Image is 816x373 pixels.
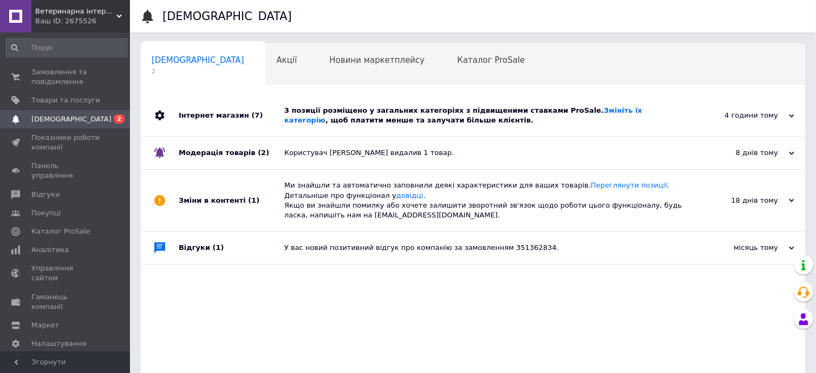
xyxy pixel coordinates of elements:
div: Ваш ID: 2675526 [35,16,130,26]
span: Панель управління [31,161,100,181]
div: Ми знайшли та автоматично заповнили деякі характеристики для ваших товарів. . Детальніше про функ... [284,181,686,220]
span: Акції [277,55,297,65]
span: (2) [258,149,269,157]
div: У вас новий позитивний відгук про компанію за замовленням 351362834. [284,243,686,253]
span: (7) [251,111,263,119]
span: Замовлення та повідомлення [31,67,100,87]
div: Зміни в контенті [179,170,284,231]
span: Ветеринарна інтернет-аптека "VetStore" [35,7,116,16]
div: 3 позиції розміщено у загальних категоріях з підвищеними ставками ProSale. , щоб платити менше та... [284,106,686,125]
a: Переглянути позиції [591,181,667,189]
span: [DEMOGRAPHIC_DATA] [31,114,112,124]
span: 2 [114,114,125,124]
span: Показники роботи компанії [31,133,100,152]
span: (1) [213,243,224,252]
div: місяць тому [686,243,794,253]
span: Каталог ProSale [457,55,525,65]
span: Гаманець компанії [31,292,100,312]
input: Пошук [5,38,128,57]
div: Відгуки [179,231,284,264]
div: Модерація товарів [179,137,284,169]
span: Аналітика [31,245,69,255]
span: Каталог ProSale [31,227,90,236]
div: 8 днів тому [686,148,794,158]
span: 2 [152,67,244,75]
div: 18 днів тому [686,196,794,205]
span: Новини маркетплейсу [329,55,425,65]
a: довідці [396,191,423,200]
span: Налаштування [31,339,87,349]
span: Маркет [31,320,59,330]
span: Покупці [31,208,61,218]
span: Відгуки [31,190,60,200]
div: Інтернет магазин [179,95,284,136]
div: 4 години тому [686,111,794,120]
span: [DEMOGRAPHIC_DATA] [152,55,244,65]
span: (1) [248,196,259,204]
span: Управління сайтом [31,263,100,283]
span: Товари та послуги [31,95,100,105]
h1: [DEMOGRAPHIC_DATA] [162,10,292,23]
div: Користувач [PERSON_NAME] видалив 1 товар. [284,148,686,158]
